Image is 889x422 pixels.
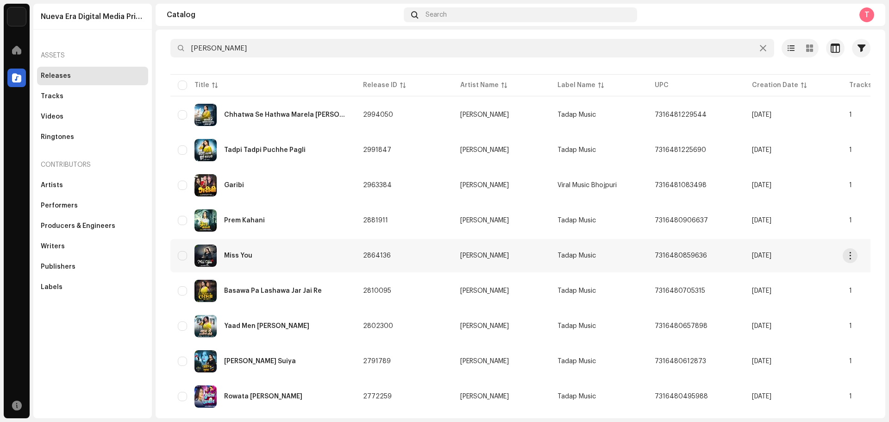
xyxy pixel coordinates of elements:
div: [PERSON_NAME] [460,252,509,259]
span: Rekha Ragini [460,182,543,189]
span: Tadap Music [557,288,596,294]
span: Tadap Music [557,358,596,365]
div: Creation Date [752,81,798,90]
span: 7316480859636 [655,252,707,259]
span: 2864136 [363,252,391,259]
span: 7316480906637 [655,217,708,224]
span: 2791789 [363,358,391,365]
re-m-nav-item: Videos [37,107,148,126]
div: Publishers [41,263,75,271]
img: e27c409c-4db1-42fd-b6c5-bac0a9b9d80c [194,350,217,372]
div: Title [194,81,209,90]
img: de0d2825-999c-4937-b35a-9adca56ee094 [7,7,26,26]
div: [PERSON_NAME] [460,217,509,224]
re-a-nav-header: Assets [37,44,148,67]
span: Rekha Ragini [460,288,543,294]
div: Producers & Engineers [41,222,115,230]
span: 2963384 [363,182,392,189]
span: Aug 29, 2025 [752,147,771,153]
span: Viral Music Bhojpuri [557,182,617,189]
span: 2802300 [363,323,393,329]
re-m-nav-item: Tracks [37,87,148,106]
re-m-nav-item: Performers [37,196,148,215]
span: Rekha Ragini [460,252,543,259]
re-m-nav-item: Ringtones [37,128,148,146]
re-m-nav-item: Producers & Engineers [37,217,148,235]
div: Miss You [224,252,252,259]
span: Rekha Ragini [460,393,543,400]
span: 7316480705315 [655,288,705,294]
span: 7316481225690 [655,147,706,153]
re-a-nav-header: Contributors [37,154,148,176]
span: 7316480612873 [655,358,706,365]
re-m-nav-item: Publishers [37,258,148,276]
img: bd892ffb-b2ed-4eb5-ad78-26eda7c2b2e2 [194,139,217,161]
span: 2881911 [363,217,388,224]
div: [PERSON_NAME] [460,112,509,118]
span: Rekha Ragini [460,147,543,153]
img: 9d43325d-adaf-4e59-ae4e-94b92ae10637 [194,385,217,408]
span: Rekha Ragini [460,323,543,329]
div: Rowata Abir [224,393,302,400]
span: Apr 22, 2025 [752,393,771,400]
div: [PERSON_NAME] [460,393,509,400]
span: 2810095 [363,288,391,294]
div: Basawa Pa Lashawa Jar Jai Re [224,288,322,294]
div: Tadpi Tadpi Puchhe Pagli [224,147,306,153]
div: Releases [41,72,71,80]
span: 7316481229544 [655,112,707,118]
div: Catalog [167,11,400,19]
img: 7ce0a9e4-c18a-4851-878b-2a14f2a96692 [194,209,217,232]
input: Search [170,39,774,57]
span: May 20, 2025 [752,288,771,294]
span: Search [426,11,447,19]
div: Artists [41,182,63,189]
div: Videos [41,113,63,120]
img: 2d6b88ad-aa36-41f0-9d5f-e6a1622b110b [194,315,217,337]
span: May 13, 2025 [752,323,771,329]
div: Garibi [224,182,244,189]
span: Tadap Music [557,217,596,224]
div: Zahar Ke Suiya [224,358,296,365]
span: Jul 30, 2025 [752,182,771,189]
span: Rekha Ragini [460,217,543,224]
span: 2991847 [363,147,391,153]
div: Labels [41,283,63,291]
div: Artist Name [460,81,499,90]
div: Performers [41,202,78,209]
re-m-nav-item: Writers [37,237,148,256]
span: Tadap Music [557,393,596,400]
span: Jun 20, 2025 [752,217,771,224]
div: Writers [41,243,65,250]
img: d503df06-18ae-4045-b7be-2b87c1c79aef [194,104,217,126]
span: 7316481083498 [655,182,707,189]
div: Release ID [363,81,397,90]
div: T [859,7,874,22]
re-m-nav-item: Releases [37,67,148,85]
re-m-nav-item: Labels [37,278,148,296]
span: May 7, 2025 [752,358,771,365]
div: Chhatwa Se Hathwa Marela Jaan Ho [224,112,348,118]
span: 7316480657898 [655,323,707,329]
div: [PERSON_NAME] [460,147,509,153]
div: Prem Kahani [224,217,265,224]
span: Tadap Music [557,323,596,329]
span: Tadap Music [557,147,596,153]
div: [PERSON_NAME] [460,323,509,329]
span: Rekha Ragini [460,358,543,365]
img: 2a5bb057-e11d-4ee9-8fe4-5a9e1c3414d2 [194,280,217,302]
div: Yaad Men Akhiya Rowe [224,323,309,329]
span: 2772259 [363,393,392,400]
span: Rekha Ragini [460,112,543,118]
div: [PERSON_NAME] [460,182,509,189]
re-m-nav-item: Artists [37,176,148,195]
img: 8ffdcd73-af1d-4935-a831-e97ae3873fbb [194,174,217,196]
div: [PERSON_NAME] [460,358,509,365]
div: [PERSON_NAME] [460,288,509,294]
span: 7316480495988 [655,393,708,400]
img: 7b7d10b8-edc7-4d15-95e0-8897dd544dc1 [194,245,217,267]
span: 2994050 [363,112,393,118]
span: Jun 13, 2025 [752,252,771,259]
span: Tadap Music [557,252,596,259]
